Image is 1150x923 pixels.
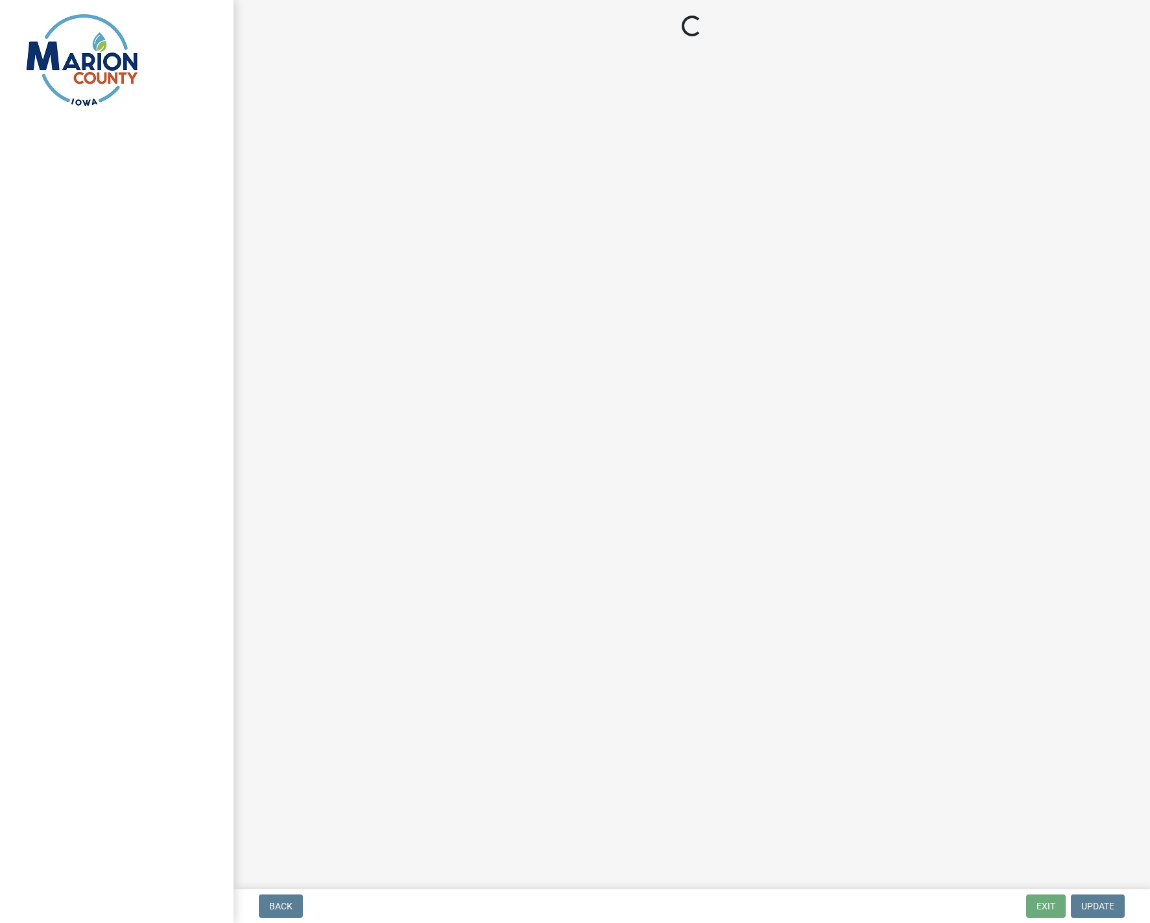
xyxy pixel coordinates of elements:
[259,894,303,918] button: Back
[26,14,138,106] img: Marion County, Iowa
[1026,894,1066,918] button: Exit
[1071,894,1125,918] button: Update
[1081,901,1114,911] span: Update
[269,901,293,911] span: Back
